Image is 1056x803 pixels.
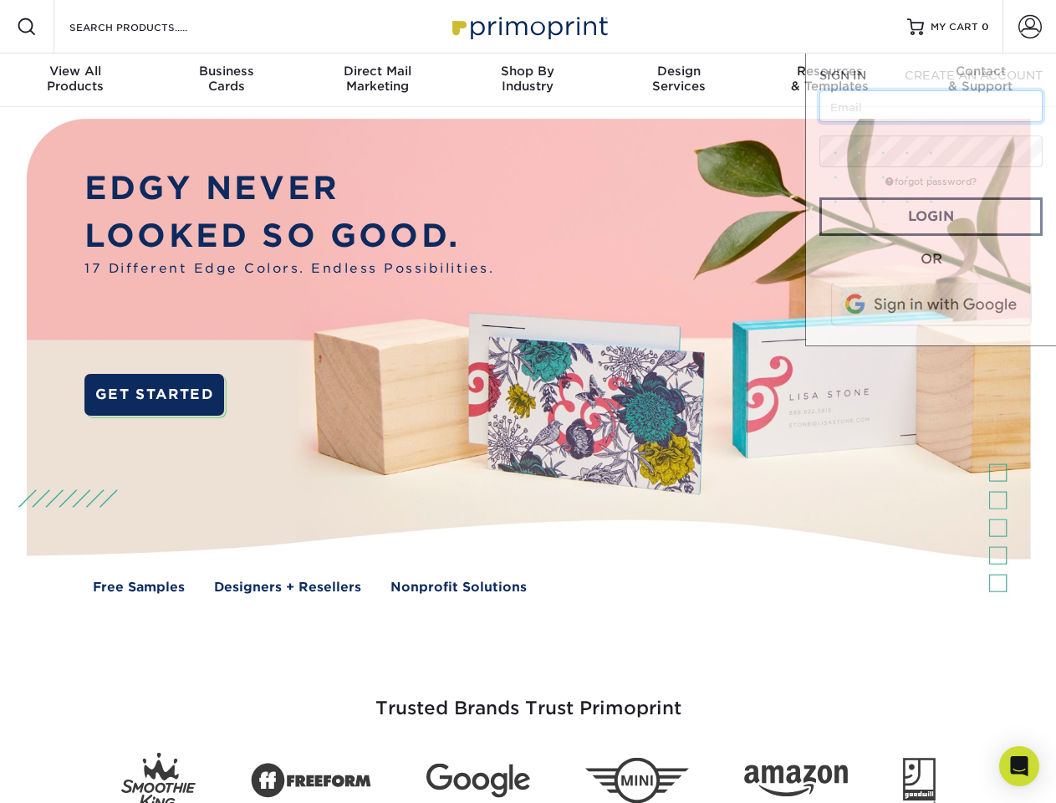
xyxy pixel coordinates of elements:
[452,64,603,94] div: Industry
[68,17,231,37] input: SEARCH PRODUCTS.....
[4,752,142,797] iframe: Google Customer Reviews
[390,578,527,597] a: Nonprofit Solutions
[754,64,905,79] span: Resources
[604,54,754,107] a: DesignServices
[302,54,452,107] a: Direct MailMarketing
[819,197,1043,236] a: Login
[426,764,530,798] img: Google
[452,64,603,79] span: Shop By
[999,746,1039,786] div: Open Intercom Messenger
[150,54,301,107] a: BusinessCards
[214,578,361,597] a: Designers + Resellers
[744,765,848,797] img: Amazon
[150,64,301,94] div: Cards
[754,64,905,94] div: & Templates
[302,64,452,94] div: Marketing
[982,21,989,33] span: 0
[931,20,978,34] span: MY CART
[604,64,754,94] div: Services
[819,90,1043,122] input: Email
[819,69,866,82] span: SIGN IN
[885,176,977,187] a: forgot password?
[84,374,224,416] a: GET STARTED
[445,8,612,44] img: Primoprint
[84,165,494,212] p: EDGY NEVER
[84,259,494,279] span: 17 Different Edge Colors. Endless Possibilities.
[903,758,936,803] img: Goodwill
[150,64,301,79] span: Business
[754,54,905,107] a: Resources& Templates
[302,64,452,79] span: Direct Mail
[39,657,1018,739] h3: Trusted Brands Trust Primoprint
[905,69,1043,82] span: CREATE AN ACCOUNT
[93,578,185,597] a: Free Samples
[452,54,603,107] a: Shop ByIndustry
[604,64,754,79] span: Design
[84,212,494,260] p: LOOKED SO GOOD.
[819,249,1043,269] div: OR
